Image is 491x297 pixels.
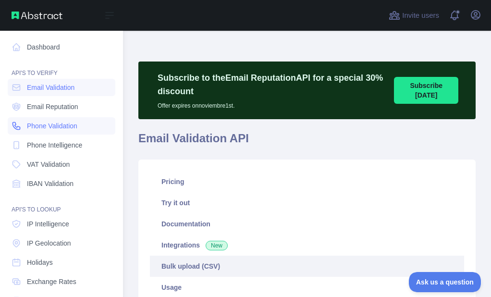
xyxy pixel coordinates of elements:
span: Phone Intelligence [27,140,82,150]
a: Documentation [150,213,464,235]
a: Integrations New [150,235,464,256]
p: Offer expires on noviembre 1st. [158,98,384,110]
span: Phone Validation [27,121,77,131]
span: Holidays [27,258,53,267]
a: Email Validation [8,79,115,96]
button: Subscribe [DATE] [394,77,458,104]
span: Invite users [402,10,439,21]
a: IP Geolocation [8,235,115,252]
span: IBAN Validation [27,179,74,188]
span: IP Geolocation [27,238,71,248]
span: Email Validation [27,83,74,92]
span: Exchange Rates [27,277,76,286]
span: IP Intelligence [27,219,69,229]
a: Dashboard [8,38,115,56]
a: Email Reputation [8,98,115,115]
a: Exchange Rates [8,273,115,290]
a: Try it out [150,192,464,213]
span: Email Reputation [27,102,78,111]
span: VAT Validation [27,160,70,169]
div: API'S TO VERIFY [8,58,115,77]
a: IBAN Validation [8,175,115,192]
h1: Email Validation API [138,131,476,154]
p: Subscribe to the Email Reputation API for a special 30 % discount [158,71,384,98]
img: Abstract API [12,12,62,19]
a: Holidays [8,254,115,271]
a: Phone Validation [8,117,115,135]
a: IP Intelligence [8,215,115,233]
a: Bulk upload (CSV) [150,256,464,277]
div: API'S TO LOOKUP [8,194,115,213]
iframe: Toggle Customer Support [409,272,481,292]
a: Pricing [150,171,464,192]
a: Phone Intelligence [8,136,115,154]
span: New [206,241,228,250]
button: Invite users [387,8,441,23]
a: VAT Validation [8,156,115,173]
